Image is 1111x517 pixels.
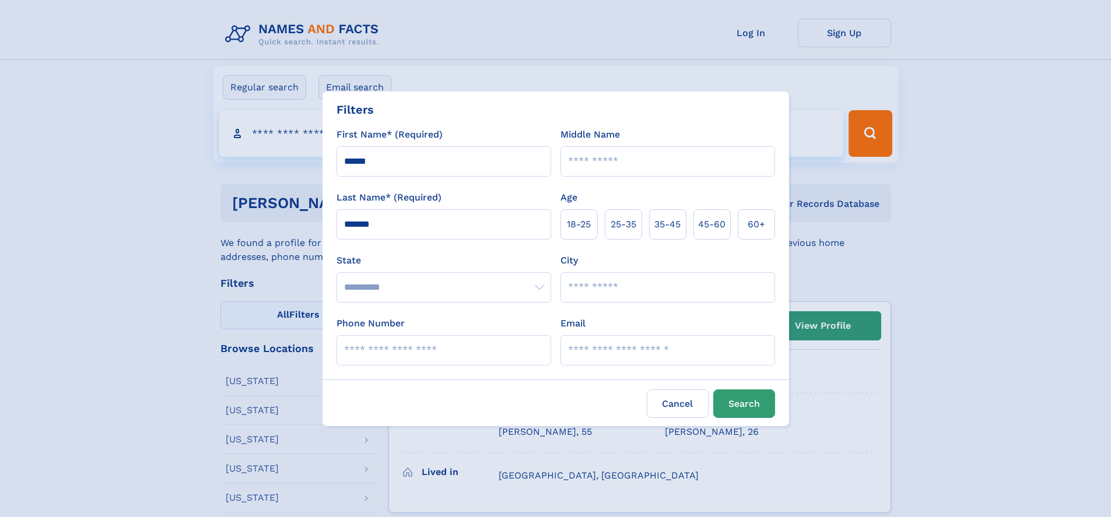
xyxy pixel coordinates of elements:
[654,217,681,231] span: 35‑45
[560,191,577,205] label: Age
[337,316,405,330] label: Phone Number
[337,128,443,142] label: First Name* (Required)
[560,316,586,330] label: Email
[337,101,374,118] div: Filters
[337,191,441,205] label: Last Name* (Required)
[698,217,726,231] span: 45‑60
[748,217,765,231] span: 60+
[713,389,775,418] button: Search
[560,254,578,268] label: City
[611,217,636,231] span: 25‑35
[647,389,709,418] label: Cancel
[337,254,551,268] label: State
[567,217,591,231] span: 18‑25
[560,128,620,142] label: Middle Name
